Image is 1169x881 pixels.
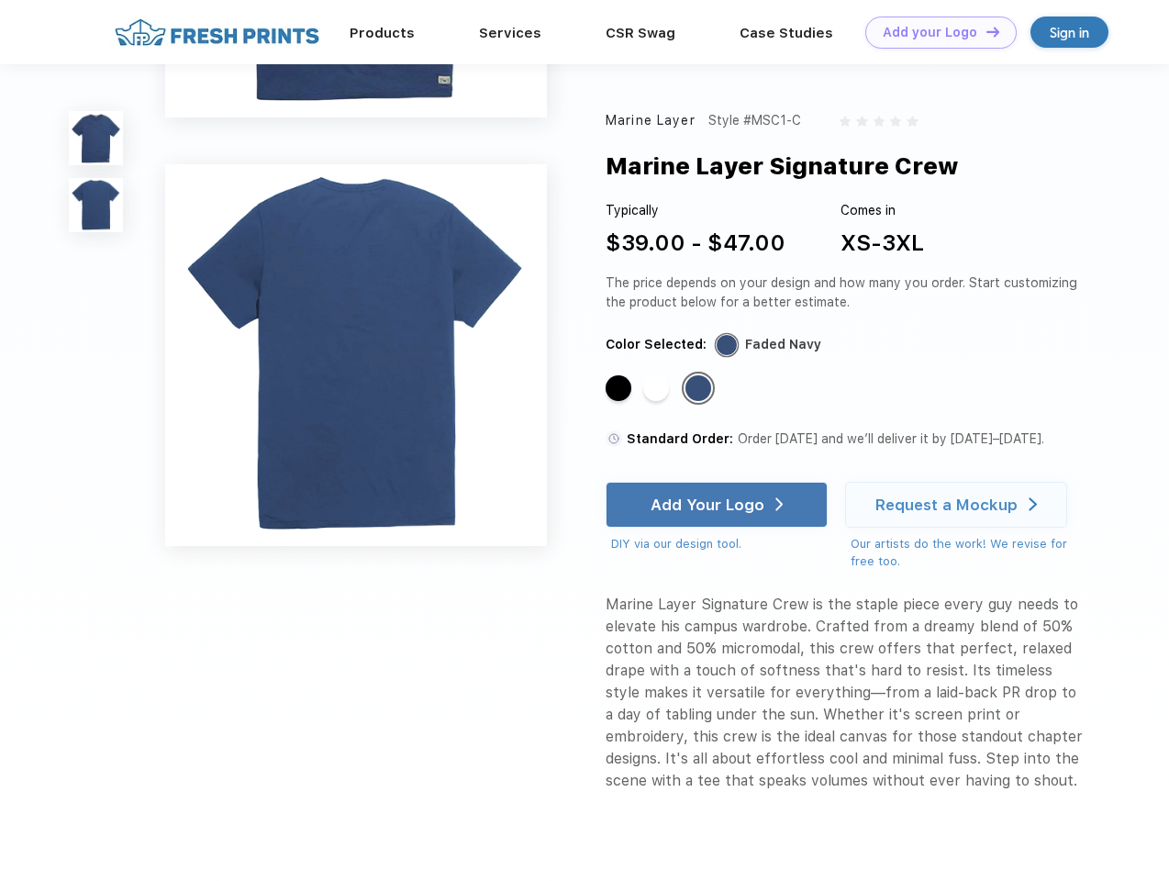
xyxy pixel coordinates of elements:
[875,496,1018,514] div: Request a Mockup
[165,164,547,546] img: func=resize&h=640
[986,27,999,37] img: DT
[907,116,918,127] img: gray_star.svg
[890,116,901,127] img: gray_star.svg
[738,431,1044,446] span: Order [DATE] and we’ll deliver it by [DATE]–[DATE].
[745,335,821,354] div: Faded Navy
[109,17,325,49] img: fo%20logo%202.webp
[69,111,123,165] img: func=resize&h=100
[841,227,924,260] div: XS-3XL
[69,178,123,232] img: func=resize&h=100
[606,227,785,260] div: $39.00 - $47.00
[606,273,1085,312] div: The price depends on your design and how many you order. Start customizing the product below for ...
[841,201,924,220] div: Comes in
[685,375,711,401] div: Faded Navy
[606,430,622,447] img: standard order
[1030,17,1108,48] a: Sign in
[1029,497,1037,511] img: white arrow
[643,375,669,401] div: White
[606,149,959,184] div: Marine Layer Signature Crew
[350,25,415,41] a: Products
[851,535,1085,571] div: Our artists do the work! We revise for free too.
[708,111,801,130] div: Style #MSC1-C
[606,335,707,354] div: Color Selected:
[883,25,977,40] div: Add your Logo
[874,116,885,127] img: gray_star.svg
[775,497,784,511] img: white arrow
[651,496,764,514] div: Add Your Logo
[1050,22,1089,43] div: Sign in
[606,25,675,41] a: CSR Swag
[840,116,851,127] img: gray_star.svg
[606,594,1085,792] div: Marine Layer Signature Crew is the staple piece every guy needs to elevate his campus wardrobe. C...
[611,535,828,553] div: DIY via our design tool.
[606,375,631,401] div: Black
[606,111,696,130] div: Marine Layer
[627,431,733,446] span: Standard Order:
[606,201,785,220] div: Typically
[856,116,867,127] img: gray_star.svg
[479,25,541,41] a: Services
